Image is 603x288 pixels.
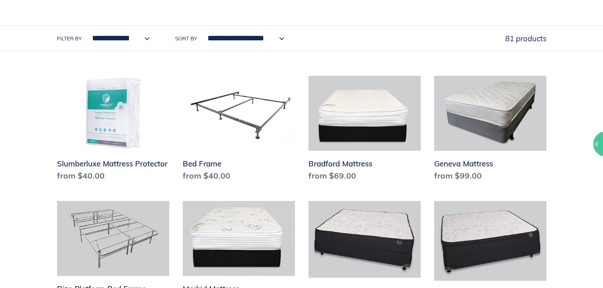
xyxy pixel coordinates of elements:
span: 81 products [505,34,546,43]
a: Bed Frame [183,76,295,185]
a: Bradford Mattress [308,76,421,185]
a: Geneva Mattress [434,76,546,185]
label: Filter by [57,35,82,43]
a: Slumberluxe Mattress Protector [57,76,169,185]
label: Sort by [175,35,197,43]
